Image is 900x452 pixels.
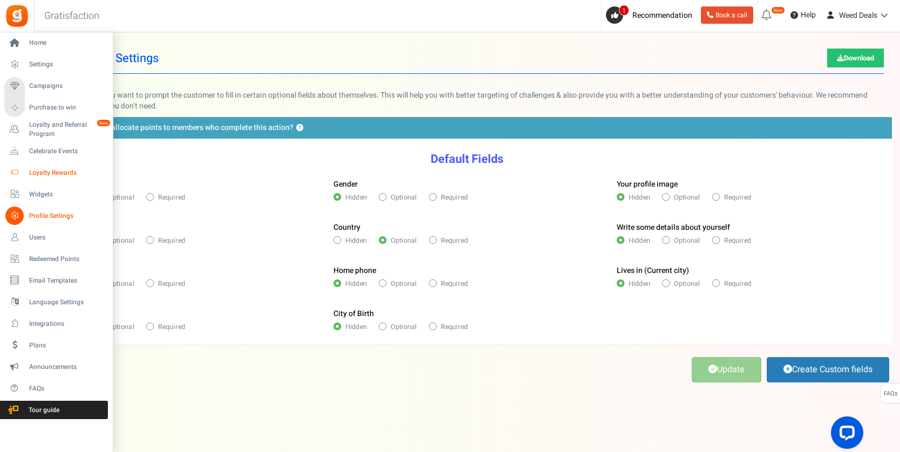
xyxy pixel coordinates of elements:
[4,228,108,246] a: Users
[4,379,108,398] a: FAQs
[333,309,374,319] label: City of Birth
[333,222,360,233] label: Country
[29,362,105,372] span: Announcements
[158,193,185,202] span: Required
[4,163,108,182] a: Loyalty Rewards
[767,357,889,382] a: Create Custom fields
[391,236,417,245] span: Optional
[29,255,105,264] span: Redeemed Points
[673,236,700,245] span: Optional
[628,279,650,289] span: Hidden
[617,179,678,190] label: Your profile image
[391,322,417,332] span: Optional
[333,265,376,276] label: Home phone
[701,6,753,24] a: Book a call
[883,383,898,404] span: FAQs
[29,276,105,285] span: Email Templates
[345,322,367,332] span: Hidden
[29,384,105,393] span: FAQs
[798,10,816,20] span: Help
[32,5,111,27] h3: Gratisfaction
[42,90,892,112] p: You can choose if you want to prompt the customer to fill in certain optional fields about themse...
[158,236,185,245] span: Required
[4,207,108,225] a: Profile Settings
[59,122,294,133] span: Do you want to allocate points to members who complete this action?
[4,99,108,117] a: Purchase to win
[4,142,108,160] a: Celebrate Events
[4,336,108,354] a: Plans
[4,271,108,290] a: Email Templates
[5,4,29,28] img: Gratisfaction
[606,6,697,24] a: 1 Recommendation
[391,193,417,202] span: Optional
[441,236,468,245] span: Required
[839,10,877,21] span: Weed Deals
[29,190,105,199] span: Widgets
[673,193,700,202] span: Optional
[333,179,358,190] label: Gender
[50,43,884,74] h1: User Profile Settings
[441,279,468,289] span: Required
[29,147,105,156] span: Celebrate Events
[617,265,689,276] label: Lives in (Current city)
[345,236,367,245] span: Hidden
[617,222,730,233] label: Write some details about yourself
[5,406,80,415] span: Tour guide
[724,279,751,289] span: Required
[4,293,108,311] a: Language Settings
[4,34,108,52] a: Home
[4,358,108,376] a: Announcements
[29,120,108,139] span: Loyalty and Referral Program
[619,5,629,16] span: 1
[29,103,105,112] span: Purchase to win
[4,120,108,139] a: Loyalty and Referral Program New
[29,81,105,91] span: Campaigns
[4,250,108,268] a: Redeemed Points
[296,125,303,132] button: Do you want to allocate points to members who complete this action?
[345,279,367,289] span: Hidden
[108,193,134,202] span: Optional
[827,49,884,67] a: Download
[391,279,417,289] span: Optional
[441,322,468,332] span: Required
[786,6,820,24] a: Help
[29,211,105,221] span: Profile Settings
[628,236,650,245] span: Hidden
[771,6,785,14] em: New
[97,119,111,127] em: New
[632,10,692,21] span: Recommendation
[4,77,108,95] a: Campaigns
[158,279,185,289] span: Required
[29,168,105,177] span: Loyalty Rewards
[29,233,105,242] span: Users
[724,236,751,245] span: Required
[29,341,105,350] span: Plans
[29,298,105,307] span: Language Settings
[29,38,105,47] span: Home
[441,193,468,202] span: Required
[108,322,134,332] span: Optional
[345,193,367,202] span: Hidden
[628,193,650,202] span: Hidden
[43,153,891,166] h3: Default Fields
[4,56,108,74] a: Settings
[4,185,108,203] a: Widgets
[108,236,134,245] span: Optional
[158,322,185,332] span: Required
[29,60,105,69] span: Settings
[4,314,108,333] a: Integrations
[29,319,105,328] span: Integrations
[673,279,700,289] span: Optional
[724,193,751,202] span: Required
[108,279,134,289] span: Optional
